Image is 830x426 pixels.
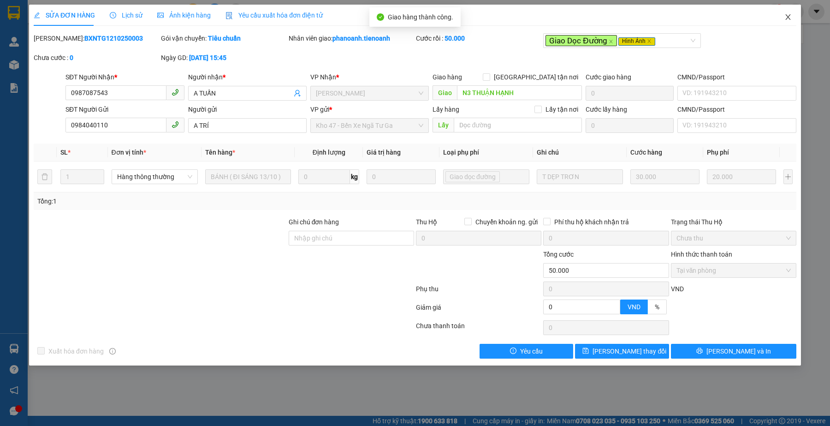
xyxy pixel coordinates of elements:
span: Lấy [433,118,454,132]
span: Tổng cước [543,251,574,258]
span: user-add [294,90,301,97]
b: 0 [70,54,73,61]
span: printer [696,348,703,355]
span: close [647,39,652,43]
span: close [609,39,613,44]
span: Giao hàng [433,73,462,81]
div: Giảm giá [415,302,542,318]
img: icon [225,12,233,19]
label: Ghi chú đơn hàng [289,218,339,226]
span: VP Nhận [310,73,336,81]
b: phanoanh.tienoanh [332,35,390,42]
span: phone [172,89,179,96]
span: exclamation-circle [510,348,516,355]
input: Ghi chú đơn hàng [289,231,414,246]
span: % [655,303,659,311]
div: Trạng thái Thu Hộ [671,217,796,227]
span: picture [157,12,164,18]
span: Ảnh kiện hàng [157,12,211,19]
div: SĐT Người Gửi [65,104,184,114]
span: Kho 47 - Bến Xe Ngã Tư Ga [316,119,423,132]
input: Cước giao hàng [586,86,674,101]
input: Ghi Chú [537,169,623,184]
span: Phí thu hộ khách nhận trả [551,217,633,227]
span: Đơn vị tính [112,149,146,156]
span: Cư Kuin [316,86,423,100]
span: Tên hàng [205,149,235,156]
span: close [784,13,792,21]
span: Giao hàng thành công. [388,13,453,21]
div: SĐT Người Nhận [65,72,184,82]
div: Chưa cước : [34,53,159,63]
span: Cước hàng [630,149,662,156]
span: kg [350,169,359,184]
input: Cước lấy hàng [586,118,674,133]
div: [PERSON_NAME]: [34,33,159,43]
span: Giao [433,85,457,100]
span: [GEOGRAPHIC_DATA] tận nơi [490,72,582,82]
div: Người gửi [188,104,307,114]
button: Close [775,5,801,30]
div: VP gửi [310,104,429,114]
span: SỬA ĐƠN HÀNG [34,12,95,19]
button: exclamation-circleYêu cầu [480,344,573,359]
span: clock-circle [110,12,116,18]
button: delete [37,169,52,184]
span: Chuyển khoản ng. gửi [472,217,541,227]
span: check-circle [377,13,384,21]
span: Định lượng [313,149,345,156]
span: Yêu cầu [520,346,543,356]
div: Người nhận [188,72,307,82]
div: Tổng: 1 [37,196,320,206]
span: Xuất hóa đơn hàng [45,346,107,356]
span: Chưa thu [676,231,791,245]
span: Giá trị hàng [367,149,401,156]
span: Giao dọc đường [445,171,500,182]
label: Cước giao hàng [586,73,631,81]
div: Phụ thu [415,284,542,300]
span: Lấy hàng [433,106,459,113]
span: Giao Dọc Đường [545,35,617,46]
span: Lấy tận nơi [542,104,582,114]
span: Yêu cầu xuất hóa đơn điện tử [225,12,323,19]
button: plus [783,169,793,184]
div: CMND/Passport [677,104,796,114]
span: VND [671,285,684,293]
b: Tiêu chuẩn [208,35,241,42]
div: CMND/Passport [677,72,796,82]
b: BXNTG1210250003 [84,35,143,42]
label: Hình thức thanh toán [671,251,732,258]
span: [PERSON_NAME] thay đổi [593,346,666,356]
th: Ghi chú [533,144,627,162]
input: Dọc đường [457,85,582,100]
input: VD: Bàn, Ghế [205,169,291,184]
div: Nhân viên giao: [289,33,414,43]
input: Dọc đường [454,118,582,132]
span: Phụ phí [707,149,729,156]
span: Lịch sử [110,12,142,19]
div: Ngày GD: [161,53,286,63]
span: Hình Ảnh [618,37,655,46]
span: Giao dọc đường [450,172,496,182]
span: Thu Hộ [416,218,437,226]
span: [PERSON_NAME] và In [706,346,771,356]
span: Hàng thông thường [117,170,192,184]
span: edit [34,12,40,18]
div: Cước rồi : [416,33,541,43]
span: save [582,348,589,355]
span: phone [172,121,179,128]
input: 0 [367,169,436,184]
span: VND [628,303,640,311]
div: Gói vận chuyển: [161,33,286,43]
b: [DATE] 15:45 [189,54,226,61]
b: 50.000 [445,35,465,42]
div: Chưa thanh toán [415,321,542,337]
span: info-circle [109,348,116,354]
label: Cước lấy hàng [586,106,627,113]
th: Loại phụ phí [439,144,533,162]
span: Tại văn phòng [676,264,791,277]
input: 0 [630,169,700,184]
button: save[PERSON_NAME] thay đổi [575,344,669,359]
button: printer[PERSON_NAME] và In [671,344,796,359]
span: SL [60,149,68,156]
